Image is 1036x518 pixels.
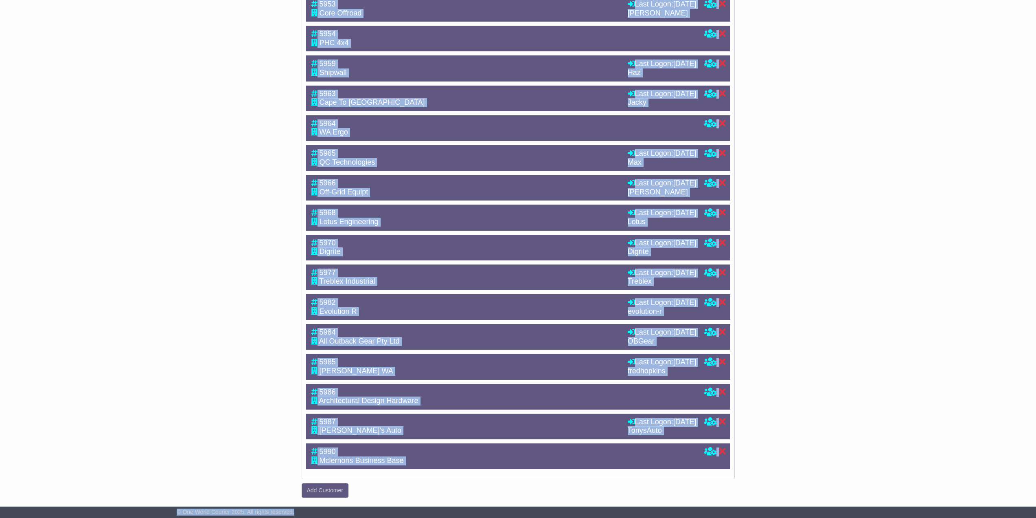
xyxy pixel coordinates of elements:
[320,90,336,98] span: 5963
[628,367,697,376] div: fredhopkins
[673,418,697,426] span: [DATE]
[673,239,697,247] span: [DATE]
[628,269,697,278] div: Last Logon:
[628,98,697,107] div: Jacky
[628,277,697,286] div: Treblex
[628,149,697,158] div: Last Logon:
[628,179,697,188] div: Last Logon:
[320,218,379,226] span: Lotus Engineering
[320,298,336,306] span: 5982
[302,483,348,498] a: Add Customer
[320,60,336,68] span: 5959
[320,239,336,247] span: 5970
[628,247,697,256] div: Digrite
[673,179,697,187] span: [DATE]
[673,149,697,157] span: [DATE]
[320,9,362,17] span: Core Offroad
[628,9,697,18] div: [PERSON_NAME]
[673,60,697,68] span: [DATE]
[320,68,347,77] span: Shipwall
[319,337,400,345] span: All Outback Gear Pty Ltd
[320,30,336,38] span: 5954
[628,188,697,197] div: [PERSON_NAME]
[320,447,336,456] span: 5990
[628,90,697,99] div: Last Logon:
[320,388,336,396] span: 5986
[673,269,697,277] span: [DATE]
[320,158,375,166] span: QC Technologies
[628,239,697,248] div: Last Logon:
[628,298,697,307] div: Last Logon:
[320,426,402,434] span: [PERSON_NAME]'s Auto
[320,39,349,47] span: PHC 4x4
[319,397,418,405] span: Architectural Design Hardware
[320,119,336,128] span: 5964
[177,509,294,515] span: © One World Courier 2025. All rights reserved.
[628,158,697,167] div: Max
[320,358,336,366] span: 5985
[320,179,336,187] span: 5966
[673,328,697,336] span: [DATE]
[320,418,336,426] span: 5987
[628,426,697,435] div: TonysAuto
[628,328,697,337] div: Last Logon:
[320,456,404,465] span: Mclernons Business Base
[320,128,348,136] span: WA Ergo
[320,98,425,106] span: Cape To [GEOGRAPHIC_DATA]
[673,358,697,366] span: [DATE]
[320,269,336,277] span: 5977
[628,358,697,367] div: Last Logon:
[628,307,697,316] div: evolution-r
[628,209,697,218] div: Last Logon:
[320,188,368,196] span: Off-Grid Equipt
[320,247,341,256] span: Digrite
[628,60,697,68] div: Last Logon:
[673,90,697,98] span: [DATE]
[320,149,336,157] span: 5965
[319,277,375,285] span: Treblex Industrial
[673,298,697,306] span: [DATE]
[628,418,697,427] div: Last Logon:
[628,68,697,77] div: Haz
[320,367,393,375] span: [PERSON_NAME] WA
[673,209,697,217] span: [DATE]
[628,337,697,346] div: OBGear
[320,307,357,315] span: Evolution R
[320,328,336,336] span: 5984
[628,218,697,227] div: Lotus
[320,209,336,217] span: 5968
